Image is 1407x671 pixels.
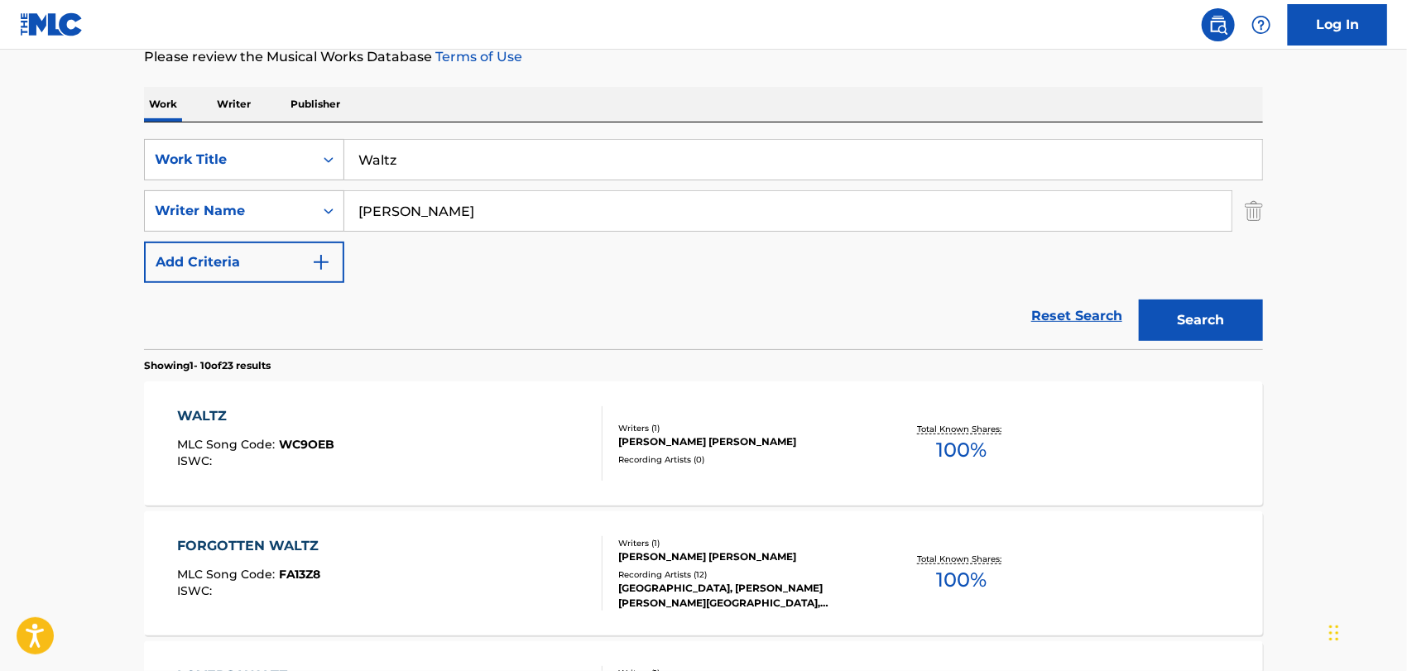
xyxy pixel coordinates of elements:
iframe: Chat Widget [1324,592,1407,671]
p: Please review the Musical Works Database [144,47,1263,67]
div: Writer Name [155,201,304,221]
div: [PERSON_NAME] [PERSON_NAME] [618,434,868,449]
p: Total Known Shares: [917,423,1006,435]
button: Add Criteria [144,242,344,283]
a: FORGOTTEN WALTZMLC Song Code:FA13Z8ISWC:Writers (1)[PERSON_NAME] [PERSON_NAME]Recording Artists (... [144,511,1263,635]
div: FORGOTTEN WALTZ [178,536,328,556]
a: Terms of Use [432,49,522,65]
img: 9d2ae6d4665cec9f34b9.svg [311,252,331,272]
img: search [1208,15,1228,35]
img: MLC Logo [20,12,84,36]
span: ISWC : [178,583,217,598]
div: Writers ( 1 ) [618,422,868,434]
span: FA13Z8 [280,567,321,582]
p: Writer [212,87,256,122]
form: Search Form [144,139,1263,349]
p: Work [144,87,182,122]
span: 100 % [936,565,987,595]
span: MLC Song Code : [178,567,280,582]
a: Reset Search [1023,298,1131,334]
span: WC9OEB [280,437,335,452]
div: Recording Artists ( 0 ) [618,453,868,466]
p: Total Known Shares: [917,553,1006,565]
div: [GEOGRAPHIC_DATA], [PERSON_NAME] [PERSON_NAME][GEOGRAPHIC_DATA], [GEOGRAPHIC_DATA], [GEOGRAPHIC_D... [618,581,868,611]
a: Public Search [1202,8,1235,41]
img: Delete Criterion [1245,190,1263,232]
button: Search [1139,300,1263,341]
div: Help [1245,8,1278,41]
p: Publisher [286,87,345,122]
span: MLC Song Code : [178,437,280,452]
img: help [1251,15,1271,35]
div: Writers ( 1 ) [618,537,868,549]
div: WALTZ [178,406,335,426]
a: WALTZMLC Song Code:WC9OEBISWC:Writers (1)[PERSON_NAME] [PERSON_NAME]Recording Artists (0)Total Kn... [144,381,1263,506]
div: Work Title [155,150,304,170]
div: [PERSON_NAME] [PERSON_NAME] [618,549,868,564]
div: Recording Artists ( 12 ) [618,568,868,581]
span: 100 % [936,435,987,465]
a: Log In [1288,4,1387,46]
div: Drag [1329,608,1339,658]
span: ISWC : [178,453,217,468]
p: Showing 1 - 10 of 23 results [144,358,271,373]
